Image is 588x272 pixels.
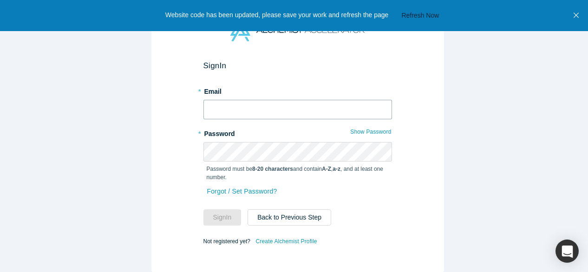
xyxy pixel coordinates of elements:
a: Create Alchemist Profile [255,235,317,247]
button: Refresh Now [398,10,442,21]
button: Back to Previous Step [248,209,331,226]
span: Not registered yet? [203,238,250,245]
a: Forgot / Set Password? [207,183,278,200]
button: Show Password [350,126,392,138]
label: Password [203,126,392,139]
strong: A-Z [322,166,331,172]
label: Email [203,84,392,97]
h2: Sign In [203,61,392,71]
button: SignIn [203,209,242,226]
strong: a-z [333,166,340,172]
p: Password must be and contain , , and at least one number. [207,165,389,181]
strong: 8-20 characters [252,166,293,172]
